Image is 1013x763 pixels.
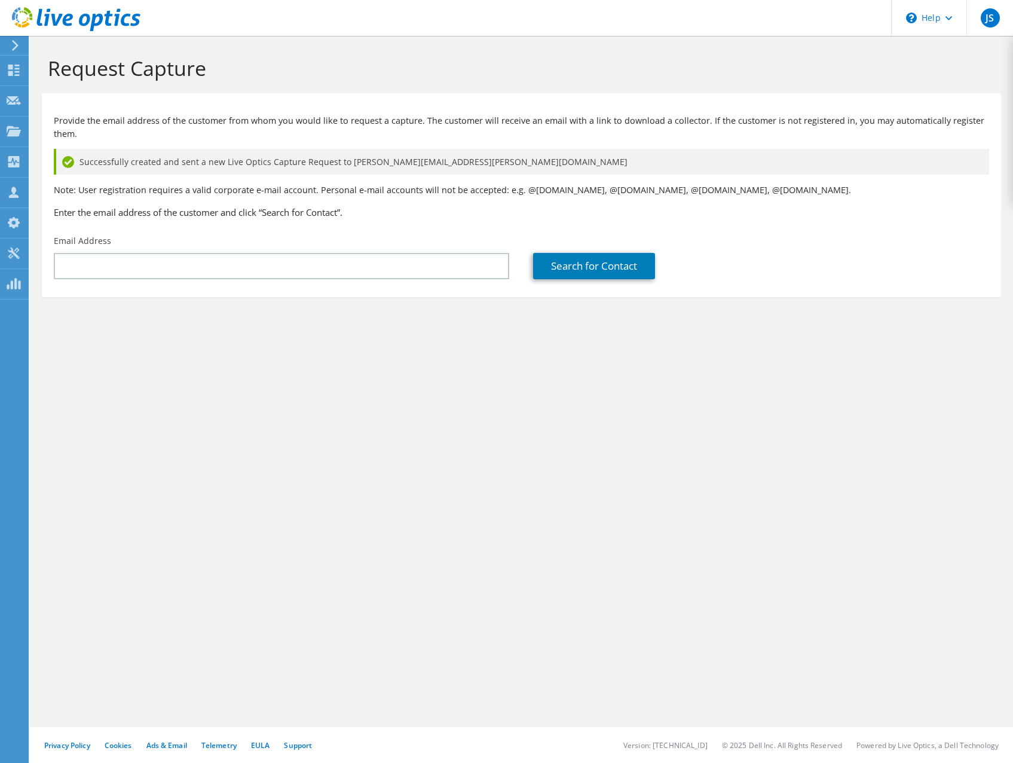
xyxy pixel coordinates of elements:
span: Successfully created and sent a new Live Optics Capture Request to [PERSON_NAME][EMAIL_ADDRESS][P... [79,155,628,169]
a: Support [284,740,312,750]
p: Note: User registration requires a valid corporate e-mail account. Personal e-mail accounts will ... [54,184,989,197]
a: Telemetry [201,740,237,750]
svg: \n [906,13,917,23]
span: JS [981,8,1000,28]
a: Privacy Policy [44,740,90,750]
a: Cookies [105,740,132,750]
h1: Request Capture [48,56,989,81]
a: Ads & Email [146,740,187,750]
h3: Enter the email address of the customer and click “Search for Contact”. [54,206,989,219]
a: EULA [251,740,270,750]
li: Version: [TECHNICAL_ID] [623,740,708,750]
li: Powered by Live Optics, a Dell Technology [856,740,999,750]
li: © 2025 Dell Inc. All Rights Reserved [722,740,842,750]
label: Email Address [54,235,111,247]
a: Search for Contact [533,253,655,279]
p: Provide the email address of the customer from whom you would like to request a capture. The cust... [54,114,989,141]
